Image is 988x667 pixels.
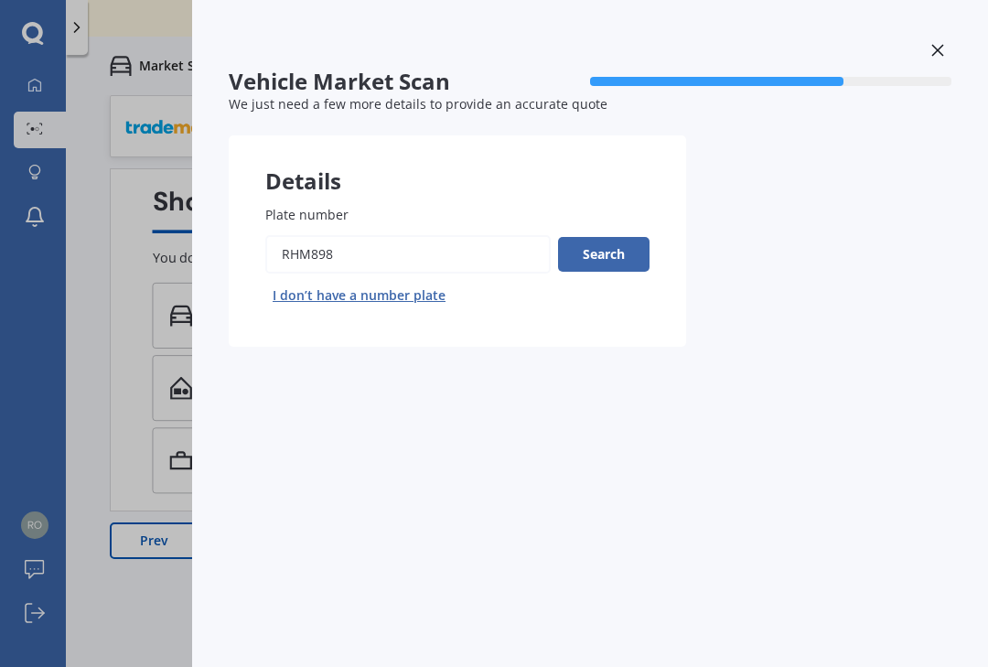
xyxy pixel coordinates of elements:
[265,206,349,223] span: Plate number
[229,69,590,95] span: Vehicle Market Scan
[229,135,686,190] div: Details
[265,281,453,310] button: I don’t have a number plate
[229,95,607,113] span: We just need a few more details to provide an accurate quote
[558,237,650,272] button: Search
[265,235,551,274] input: Enter plate number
